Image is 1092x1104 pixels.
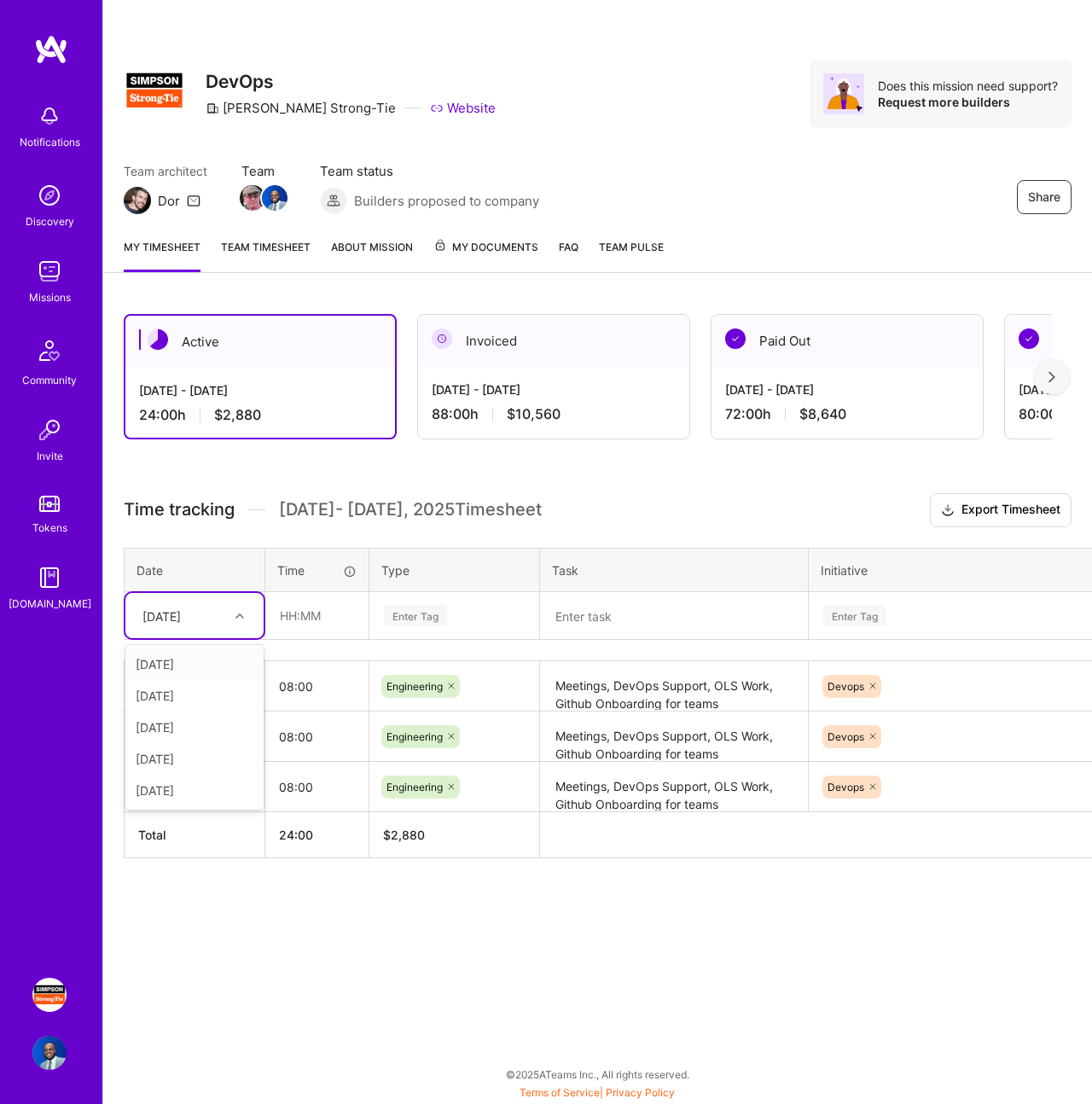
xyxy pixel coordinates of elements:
[828,730,864,743] span: Devops
[432,381,676,398] div: [DATE] - [DATE]
[20,133,80,151] div: Notifications
[542,663,806,710] textarea: Meetings, DevOps Support, OLS Work, Github Onboarding for teams
[235,612,244,620] i: icon Chevron
[206,99,396,117] div: [PERSON_NAME] Strong-Tie
[331,238,413,272] a: About Mission
[386,781,443,793] span: Engineering
[32,178,67,212] img: discovery
[39,496,60,512] img: tokens
[430,99,496,117] a: Website
[124,60,185,121] img: Company Logo
[725,405,969,423] div: 72:00 h
[34,34,68,65] img: logo
[26,212,74,230] div: Discovery
[124,162,207,180] span: Team architect
[28,978,71,1012] a: Simpson Strong-Tie: DevOps
[124,499,235,520] span: Time tracking
[725,381,969,398] div: [DATE] - [DATE]
[125,316,395,368] div: Active
[878,78,1058,94] div: Does this mission need support?
[32,519,67,537] div: Tokens
[1019,328,1039,349] img: Paid Out
[29,288,71,306] div: Missions
[1048,371,1055,383] img: right
[240,185,265,211] img: Team Member Avatar
[599,238,664,272] a: Team Pulse
[386,680,443,693] span: Engineering
[520,1086,675,1099] span: |
[37,447,63,465] div: Invite
[125,680,264,712] div: [DATE]
[432,328,452,349] img: Invoiced
[1028,189,1060,206] span: Share
[432,405,676,423] div: 88:00 h
[542,764,806,811] textarea: Meetings, DevOps Support, OLS Work, Github Onboarding for teams
[125,712,264,743] div: [DATE]
[125,775,264,806] div: [DATE]
[241,183,264,212] a: Team Member Avatar
[823,73,864,114] img: Avatar
[22,371,77,389] div: Community
[712,315,983,367] div: Paid Out
[418,315,689,367] div: Invoiced
[383,828,425,842] span: $ 2,880
[214,406,261,424] span: $2,880
[828,781,864,793] span: Devops
[386,730,443,743] span: Engineering
[265,812,369,858] th: 24:00
[1017,180,1072,214] button: Share
[125,743,264,775] div: [DATE]
[354,192,539,210] span: Builders proposed to company
[507,405,561,423] span: $10,560
[384,602,447,629] div: Enter Tag
[941,502,955,520] i: icon Download
[433,238,538,272] a: My Documents
[124,238,200,272] a: My timesheet
[28,1036,71,1070] a: User Avatar
[799,405,846,423] span: $8,640
[266,593,368,638] input: HH:MM
[32,413,67,447] img: Invite
[125,812,265,858] th: Total
[878,94,1058,110] div: Request more builders
[148,329,168,350] img: Active
[29,330,70,371] img: Community
[9,595,91,613] div: [DOMAIN_NAME]
[279,499,542,520] span: [DATE] - [DATE] , 2025 Timesheet
[32,561,67,595] img: guide book
[102,1053,1092,1095] div: © 2025 ATeams Inc., All rights reserved.
[32,978,67,1012] img: Simpson Strong-Tie: DevOps
[828,680,864,693] span: Devops
[542,713,806,760] textarea: Meetings, DevOps Support, OLS Work, Github Onboarding for teams
[206,102,219,115] i: icon CompanyGray
[433,238,538,257] span: My Documents
[158,192,180,210] div: Dor
[139,406,381,424] div: 24:00 h
[139,381,381,399] div: [DATE] - [DATE]
[125,548,265,592] th: Date
[265,714,369,759] input: HH:MM
[265,664,369,709] input: HH:MM
[264,183,286,212] a: Team Member Avatar
[241,162,286,180] span: Team
[142,607,181,625] div: [DATE]
[265,764,369,810] input: HH:MM
[125,648,264,680] div: [DATE]
[823,602,886,629] div: Enter Tag
[262,185,288,211] img: Team Member Avatar
[520,1086,600,1099] a: Terms of Service
[369,548,540,592] th: Type
[320,187,347,214] img: Builders proposed to company
[187,194,200,207] i: icon Mail
[725,328,746,349] img: Paid Out
[32,254,67,288] img: teamwork
[540,548,809,592] th: Task
[32,99,67,133] img: bell
[124,187,151,214] img: Team Architect
[930,493,1072,527] button: Export Timesheet
[221,238,311,272] a: Team timesheet
[606,1086,675,1099] a: Privacy Policy
[599,241,664,253] span: Team Pulse
[559,238,578,272] a: FAQ
[32,1036,67,1070] img: User Avatar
